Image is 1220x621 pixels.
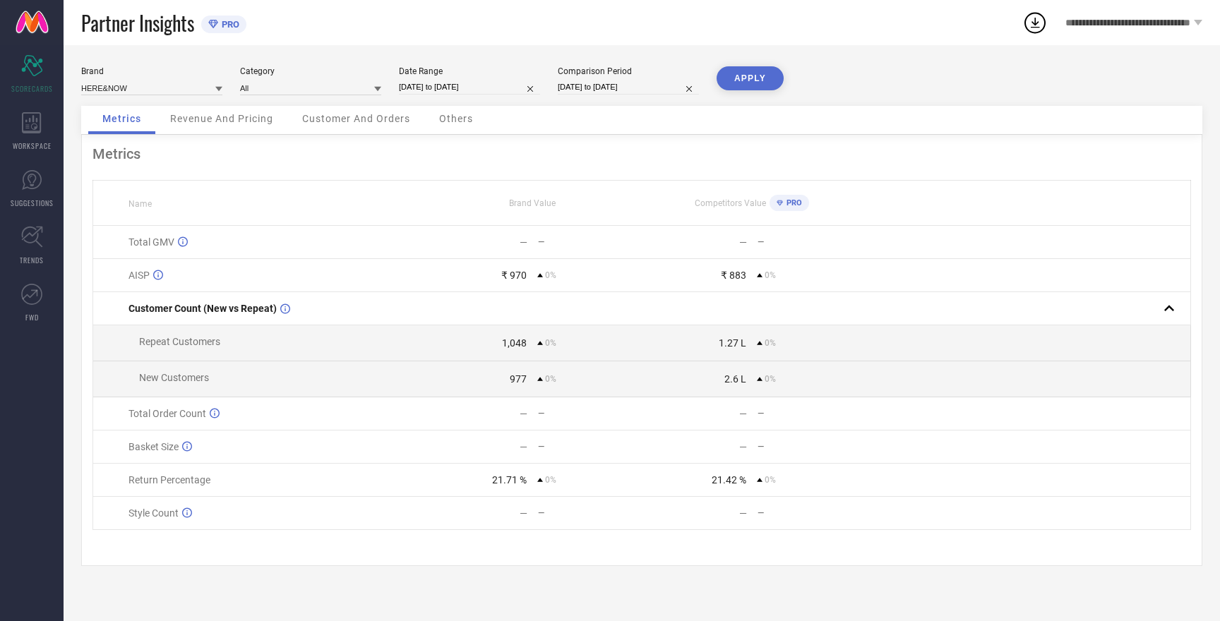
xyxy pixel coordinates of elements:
div: — [739,441,747,452]
span: 0% [765,338,776,348]
span: Repeat Customers [139,336,220,347]
div: Comparison Period [558,66,699,76]
div: — [758,237,861,247]
span: 0% [765,374,776,384]
span: Brand Value [509,198,556,208]
div: — [739,408,747,419]
span: 0% [545,338,556,348]
div: 2.6 L [724,373,746,385]
span: 0% [545,374,556,384]
span: Competitors Value [695,198,766,208]
div: — [520,236,527,248]
span: WORKSPACE [13,140,52,151]
div: Metrics [92,145,1191,162]
div: 1,048 [502,337,527,349]
div: ₹ 970 [501,270,527,281]
span: Revenue And Pricing [170,113,273,124]
span: Basket Size [128,441,179,452]
div: ₹ 883 [721,270,746,281]
span: Style Count [128,507,179,519]
span: PRO [783,198,802,207]
span: Customer Count (New vs Repeat) [128,303,277,314]
span: Metrics [102,113,141,124]
span: Name [128,199,152,209]
div: — [520,408,527,419]
div: Category [240,66,381,76]
span: Total Order Count [128,408,206,419]
div: — [538,508,641,518]
span: 0% [545,475,556,485]
span: Total GMV [128,236,174,248]
div: Brand [81,66,222,76]
div: — [739,236,747,248]
div: 21.42 % [712,474,746,486]
div: Open download list [1022,10,1048,35]
span: New Customers [139,372,209,383]
span: FWD [25,312,39,322]
div: — [758,508,861,518]
span: Customer And Orders [302,113,410,124]
input: Select date range [399,80,540,95]
div: — [758,409,861,418]
div: — [538,237,641,247]
div: — [538,442,641,452]
span: 0% [765,270,776,280]
span: PRO [218,19,239,30]
input: Select comparison period [558,80,699,95]
span: TRENDS [20,255,44,265]
div: 21.71 % [492,474,527,486]
div: — [538,409,641,418]
div: 977 [510,373,527,385]
div: — [520,507,527,519]
div: 1.27 L [719,337,746,349]
span: Partner Insights [81,8,194,37]
span: AISP [128,270,150,281]
span: 0% [765,475,776,485]
div: — [739,507,747,519]
span: SCORECARDS [11,83,53,94]
span: SUGGESTIONS [11,198,54,208]
div: Date Range [399,66,540,76]
div: — [758,442,861,452]
div: — [520,441,527,452]
button: APPLY [717,66,784,90]
span: 0% [545,270,556,280]
span: Others [439,113,473,124]
span: Return Percentage [128,474,210,486]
